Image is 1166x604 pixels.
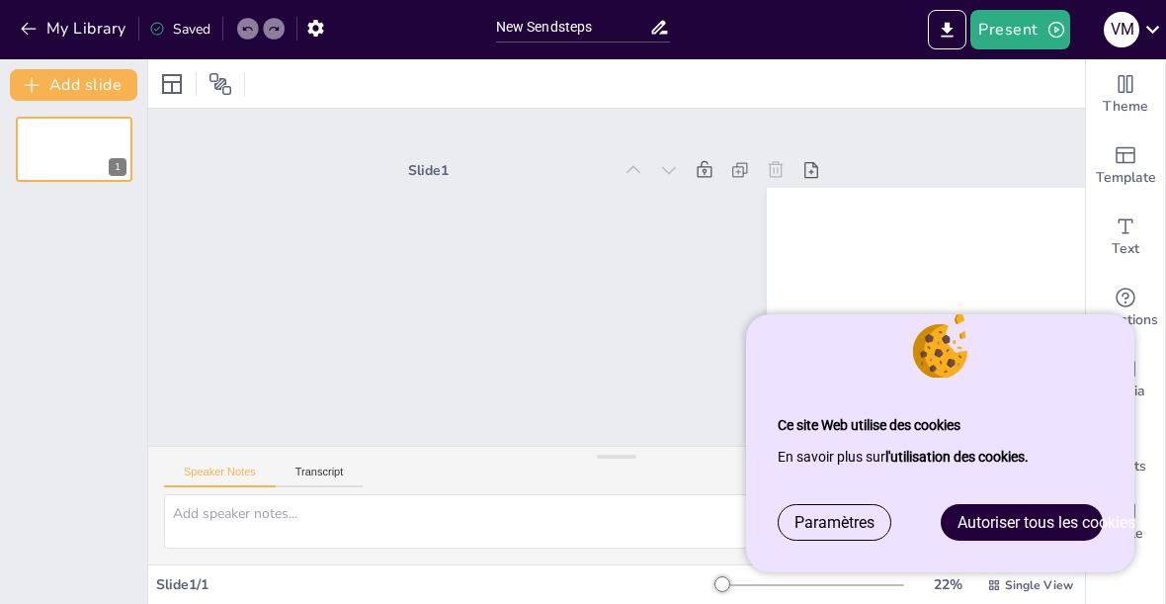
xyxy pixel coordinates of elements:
a: Autoriser tous les cookies [942,505,1151,540]
button: Speaker Notes [164,466,276,487]
span: Text [1112,238,1139,260]
button: Export to PowerPoint [928,10,966,49]
div: Add text boxes [1086,202,1165,273]
div: Slide 1 / 1 [156,575,714,594]
span: Position [208,72,232,96]
button: My Library [15,13,134,44]
div: 1 [109,158,126,176]
span: Questions [1094,309,1158,331]
button: Add slide [10,69,137,101]
input: Insert title [496,13,650,42]
div: Saved [149,20,210,39]
span: Template [1096,167,1156,189]
span: Paramètres [794,513,874,532]
div: Change the overall theme [1086,59,1165,130]
span: Autoriser tous les cookies [958,513,1135,532]
p: En savoir plus sur [778,441,1103,473]
a: l'utilisation des cookies. [885,449,1029,465]
div: 22 % [924,575,971,594]
button: V M [1104,10,1139,49]
div: Slide 1 [408,161,611,180]
a: Paramètres [779,505,890,540]
span: Theme [1103,96,1148,118]
button: Transcript [276,466,364,487]
div: Get real-time input from your audience [1086,273,1165,344]
div: Layout [156,68,188,100]
div: V M [1104,12,1139,47]
span: Single View [1005,577,1073,593]
strong: Ce site Web utilise des cookies [778,417,960,433]
div: 1 [16,117,132,182]
button: Present [970,10,1069,49]
div: Add ready made slides [1086,130,1165,202]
